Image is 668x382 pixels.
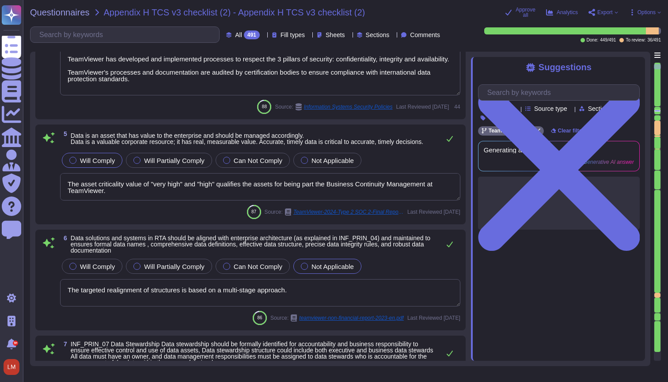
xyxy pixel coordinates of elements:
[244,30,260,39] div: 491
[407,209,460,215] span: Last Reviewed [DATE]
[234,157,282,164] span: Can Not Comply
[265,208,404,216] span: Source:
[60,173,460,200] textarea: The asset criticality value of "very high" and "high" qualifies the assets for being part the Bus...
[396,104,449,110] span: Last Reviewed [DATE]
[30,8,90,17] span: Questionnaires
[80,263,115,270] span: Will Comply
[410,32,440,38] span: Comments
[311,263,354,270] span: Not Applicable
[144,157,205,164] span: Will Partially Comply
[293,209,404,215] span: TeamViewer-2024-Type 2 SOC 2-Final Report.pdf
[251,209,256,214] span: 87
[71,340,433,366] span: INF_PRIN_07 Data Stewardship Data stewardship should be formally identified for accountability an...
[326,32,345,38] span: Sheets
[60,35,460,95] textarea: TeamViewer's policies are aligned to the ISO27001. TeamViewer has developed and implemented proce...
[600,38,616,42] span: 449 / 491
[71,234,430,254] span: Data solutions and systems in RTA should be aligned with enterprise architecture (as explained in...
[144,263,205,270] span: Will Partially Comply
[80,157,115,164] span: Will Comply
[281,32,305,38] span: Fill types
[647,38,661,42] span: 36 / 491
[483,85,639,100] input: Search by keywords
[366,32,390,38] span: Sections
[4,359,19,375] img: user
[60,235,67,241] span: 6
[262,104,267,109] span: 88
[546,9,578,16] button: Analytics
[452,104,460,110] span: 44
[638,10,656,15] span: Options
[235,32,242,38] span: All
[597,10,613,15] span: Export
[505,7,535,18] button: Approve all
[13,340,18,346] div: 9+
[71,132,423,145] span: Data is an asset that has value to the enterprise and should be managed accordingly. Data is a va...
[35,27,219,42] input: Search by keywords
[516,7,535,18] span: Approve all
[60,279,460,306] textarea: The targeted realignment of structures is based on a multi-stage approach.
[60,341,67,347] span: 7
[299,315,404,321] span: teamviewer-non-financial-report-2023-en.pdf
[311,157,354,164] span: Not Applicable
[104,8,365,17] span: Appendix H TCS v3 checklist (2) - Appendix H TCS v3 checklist (2)
[407,315,460,321] span: Last Reviewed [DATE]
[2,357,26,377] button: user
[304,104,393,110] span: Information Systems Security Policies
[275,103,392,110] span: Source:
[60,131,67,137] span: 5
[234,263,282,270] span: Can Not Comply
[626,38,645,42] span: To review:
[257,315,262,320] span: 86
[270,314,404,321] span: Source:
[587,38,599,42] span: Done:
[557,10,578,15] span: Analytics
